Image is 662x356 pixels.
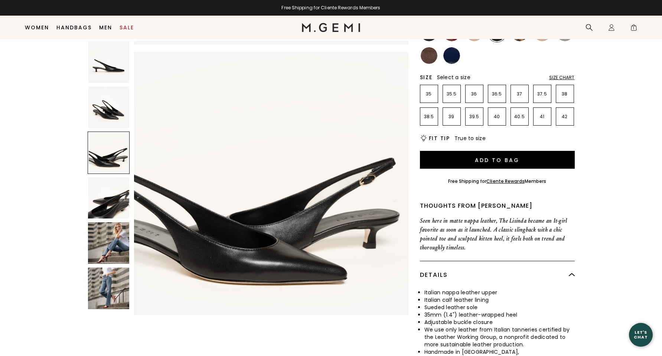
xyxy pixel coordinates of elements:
div: Details [420,261,575,289]
img: The Lisinda [88,41,130,83]
li: Adjustable buckle closure [424,318,575,326]
li: Italian nappa leather upper [424,289,575,296]
span: Select a size [437,74,470,81]
a: Sale [120,25,134,30]
p: 38 [556,91,574,97]
img: Chocolate Nappa [421,47,437,64]
img: The Lisinda [88,87,130,128]
h2: Fit Tip [429,135,450,141]
p: 36.5 [488,91,506,97]
p: 40.5 [511,114,528,120]
a: Men [99,25,112,30]
a: Women [25,25,49,30]
p: 36 [466,91,483,97]
div: Let's Chat [629,330,653,339]
li: Italian calf leather lining [424,296,575,304]
div: Free Shipping for Members [448,178,547,184]
img: The Lisinda [88,222,130,264]
div: Thoughts from [PERSON_NAME] [420,201,575,210]
p: 35.5 [443,91,460,97]
a: Handbags [56,25,92,30]
a: Cliente Rewards [486,178,525,184]
button: Add to Bag [420,151,575,169]
li: 35mm (1.4") leather-wrapped heel [424,311,575,318]
p: 37 [511,91,528,97]
li: We use only leather from Italian tanneries certified by the Leather Working Group, a nonprofit de... [424,326,575,348]
p: 40 [488,114,506,120]
p: 42 [556,114,574,120]
div: Size Chart [549,75,575,81]
img: The Lisinda [134,52,408,326]
img: Navy Patent [443,47,460,64]
span: 1 [630,25,637,33]
p: 38.5 [420,114,438,120]
li: Sueded leather sole [424,304,575,311]
img: The Lisinda [88,268,130,309]
h2: Size [420,74,433,80]
p: Seen here in matte nappa leather, The Lisinda became an It-girl favorite as soon as it launched. ... [420,216,575,252]
p: 41 [534,114,551,120]
span: True to size [454,135,486,142]
p: 35 [420,91,438,97]
p: 39.5 [466,114,483,120]
p: 37.5 [534,91,551,97]
img: M.Gemi [302,23,360,32]
p: 39 [443,114,460,120]
img: The Lisinda [88,177,130,219]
